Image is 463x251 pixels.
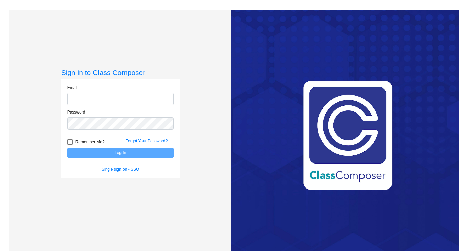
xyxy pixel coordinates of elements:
button: Log In [67,148,174,158]
h3: Sign in to Class Composer [61,68,180,77]
span: Remember Me? [75,138,105,146]
a: Single sign on - SSO [102,167,139,172]
label: Email [67,85,78,91]
label: Password [67,109,85,115]
a: Forgot Your Password? [126,139,168,143]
